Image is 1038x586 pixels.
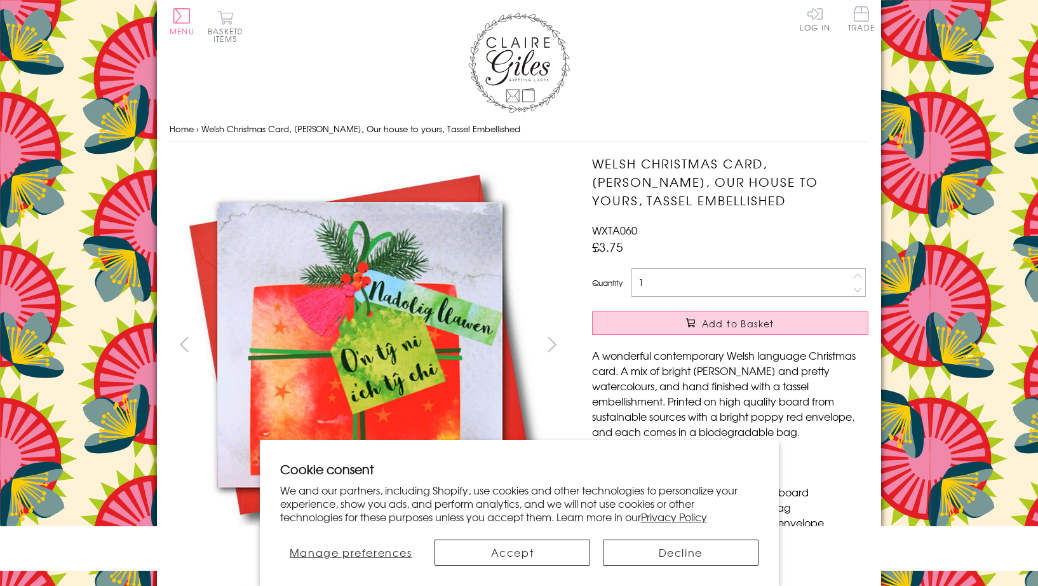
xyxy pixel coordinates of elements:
[800,6,830,31] a: Log In
[280,540,422,566] button: Manage preferences
[208,10,243,43] button: Basket0 items
[170,154,551,535] img: Welsh Christmas Card, Nadolig Llawen, Our house to yours, Tassel Embellished
[435,540,590,566] button: Accept
[196,123,199,135] span: ›
[170,123,194,135] a: Home
[592,277,623,289] label: Quantity
[702,317,774,330] span: Add to Basket
[280,484,758,523] p: We and our partners, including Shopify, use cookies and other technologies to personalize your ex...
[592,238,623,256] span: £3.75
[592,222,637,238] span: WXTA060
[592,348,868,439] p: A wonderful contemporary Welsh language Christmas card. A mix of bright [PERSON_NAME] and pretty ...
[848,6,875,31] span: Trade
[201,123,520,135] span: Welsh Christmas Card, [PERSON_NAME], Our house to yours, Tassel Embellished
[641,509,707,524] a: Privacy Policy
[280,460,758,478] h2: Cookie consent
[170,330,198,358] button: prev
[567,154,948,536] img: Welsh Christmas Card, Nadolig Llawen, Our house to yours, Tassel Embellished
[290,545,412,560] span: Manage preferences
[848,6,875,34] a: Trade
[538,330,567,358] button: next
[603,540,758,566] button: Decline
[592,311,868,335] button: Add to Basket
[170,116,868,142] nav: breadcrumbs
[170,8,194,35] button: Menu
[170,25,194,37] span: Menu
[468,13,570,113] img: Claire Giles Greetings Cards
[213,25,243,44] span: 0 items
[592,154,868,209] h1: Welsh Christmas Card, [PERSON_NAME], Our house to yours, Tassel Embellished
